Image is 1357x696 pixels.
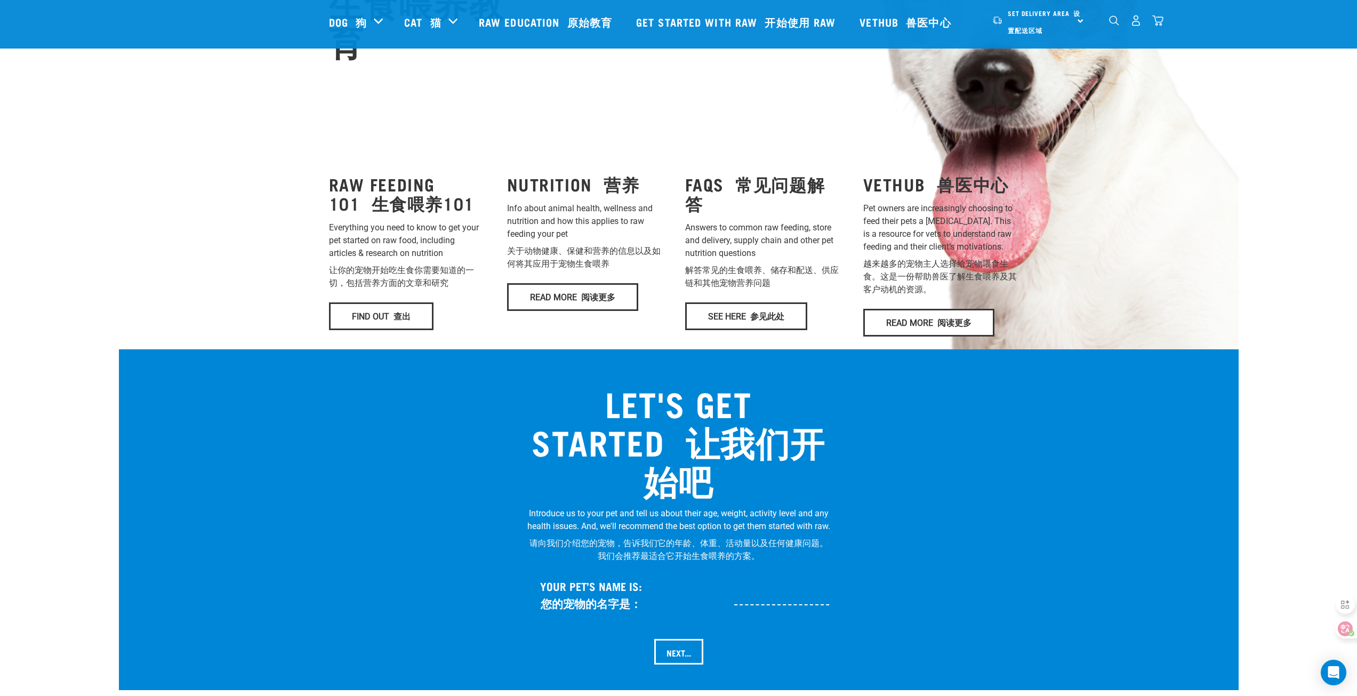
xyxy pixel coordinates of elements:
[1321,660,1346,685] div: Open Intercom Messenger
[654,639,703,665] input: Next...
[16,52,89,61] a: RAW FEEDING 101
[329,221,494,294] p: Everything you need to know to get your pet started on raw food, including articles & research on...
[750,311,784,322] font: 参见此处
[329,14,367,30] a: Dog 狗
[849,1,964,43] a: Vethub 兽医中心
[1109,15,1119,26] img: home-icon-1@2x.png
[581,292,615,302] font: 阅读更多
[16,14,58,23] a: Back to Top
[394,311,411,322] font: 查出
[4,4,156,14] div: Outline
[329,302,433,330] a: Find Out 查出
[1008,11,1080,32] span: Set Delivery Area
[16,71,37,81] a: FAQS
[685,174,850,213] h3: FAQS
[430,19,441,25] font: 猫
[1008,11,1080,32] font: 设置配送区域
[356,19,367,25] font: 狗
[329,265,474,288] font: 让你的宠物开始吃生食你需要知道的一切，包括营养方面的文章和研究
[527,507,830,567] p: Introduce us to your pet and tell us about their age, weight, activity level and any health issue...
[765,19,836,25] font: 开始使用 RAW
[1130,15,1142,26] img: user.png
[527,383,830,499] h2: LET'S GET STARTED
[685,302,807,330] a: See Here 参见此处
[644,432,825,489] font: 让我们开始吧
[937,318,971,328] font: 阅读更多
[685,221,850,294] p: Answers to common raw feeding, store and delivery, supply chain and other pet nutrition questions
[863,259,1017,294] font: 越来越多的宠物主人选择给宠物喂食生食。这是一份帮助兽医了解生食喂养及其客户动机的资源。
[16,23,79,33] a: GO RAW [DATE]
[906,19,951,25] font: 兽医中心
[541,600,641,606] font: 您的宠物的名字是：
[540,580,642,613] h4: Your Pet’s name is:
[685,265,839,288] font: 解答常见的生食喂养、储存和配送、供应链和其他宠物营养问题
[16,43,90,52] a: STORES & ADVICE
[507,246,661,269] font: 关于动物健康、保健和营养的信息以及如何将其应用于宠物生食喂养
[16,33,71,42] a: SHOP ONLINE
[604,179,639,188] font: 营养
[468,1,625,43] a: Raw Education 原始教育
[863,309,994,337] a: Read More 阅读更多
[863,202,1029,300] p: Pet owners are increasingly choosing to feed their pets a [MEDICAL_DATA]. This is a resource for ...
[329,174,494,213] h3: RAW FEEDING 101
[567,19,612,25] font: 原始教育
[1152,15,1163,26] img: home-icon@2x.png
[507,202,672,275] p: Info about animal health, wellness and nutrition and how this applies to raw feeding your pet
[625,1,849,43] a: Get started with Raw 开始使用 RAW
[937,179,1008,188] font: 兽医中心
[685,179,825,207] font: 常见问题解答
[507,174,672,194] h3: NUTRITION
[529,538,828,561] font: 请向我们介绍您的宠物，告诉我们它的年龄、体重、活动量以及任何健康问题。我们会推荐最适合它开始生食喂养的方案。
[992,15,1002,25] img: van-moving.png
[863,174,1029,194] h3: VETHUB
[507,283,638,311] a: Read More 阅读更多
[16,62,62,71] a: NUTRITION
[372,198,475,207] font: 生食喂养101
[404,14,441,30] a: Cat 猫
